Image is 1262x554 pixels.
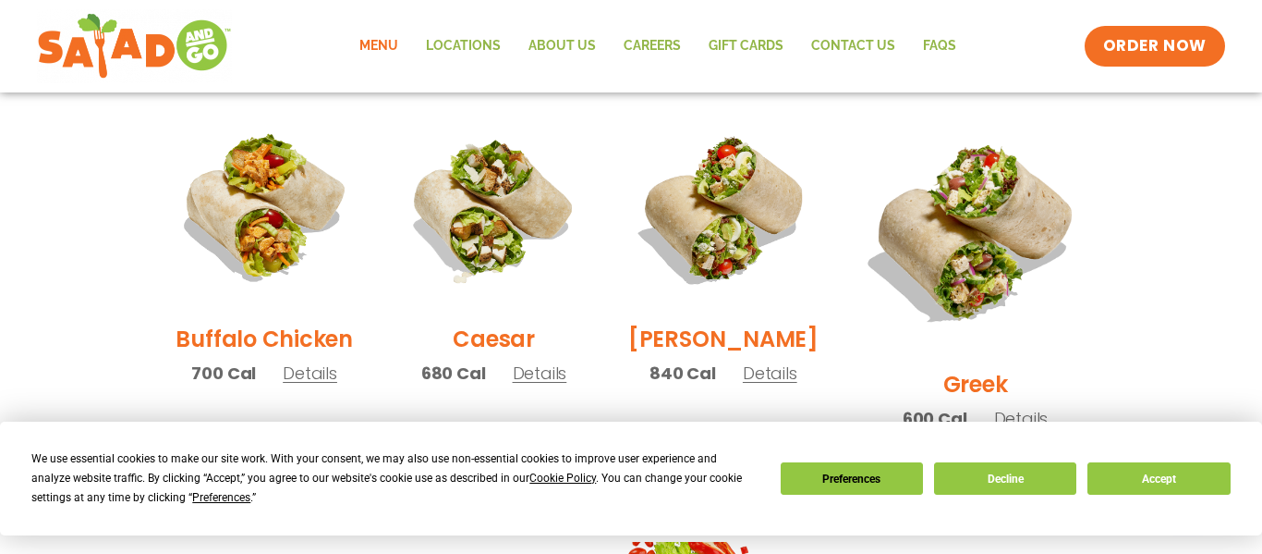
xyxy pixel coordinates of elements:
[515,25,610,68] a: About Us
[797,25,909,68] a: Contact Us
[192,491,250,504] span: Preferences
[346,25,412,68] a: Menu
[1103,35,1207,57] span: ORDER NOW
[31,449,758,508] div: We use essential cookies to make our site work. With your consent, we may also use non-essential ...
[164,107,365,309] img: Product photo for Buffalo Chicken Wrap
[529,472,596,485] span: Cookie Policy
[695,25,797,68] a: GIFT CARDS
[743,362,797,385] span: Details
[649,361,716,386] span: 840 Cal
[421,361,486,386] span: 680 Cal
[1085,26,1225,67] a: ORDER NOW
[283,362,337,385] span: Details
[903,406,967,431] span: 600 Cal
[37,9,232,83] img: new-SAG-logo-768×292
[191,361,256,386] span: 700 Cal
[176,323,352,355] h2: Buffalo Chicken
[852,107,1098,354] img: Product photo for Greek Wrap
[346,25,970,68] nav: Menu
[781,462,923,495] button: Preferences
[412,25,515,68] a: Locations
[909,25,970,68] a: FAQs
[513,362,567,385] span: Details
[623,107,824,309] img: Product photo for Cobb Wrap
[610,25,695,68] a: Careers
[393,107,594,309] img: Product photo for Caesar Wrap
[453,323,535,355] h2: Caesar
[934,462,1076,495] button: Decline
[943,368,1008,400] h2: Greek
[1087,462,1230,495] button: Accept
[628,323,819,355] h2: [PERSON_NAME]
[994,407,1049,430] span: Details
